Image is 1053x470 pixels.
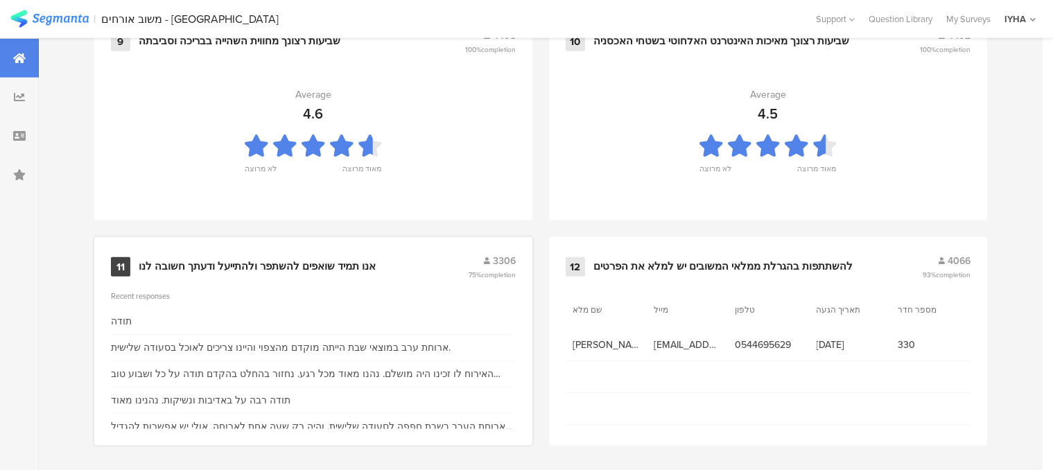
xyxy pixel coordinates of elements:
div: להשתתפות בהגרלת ממלאי המשובים יש למלא את הפרטים [593,260,853,274]
div: האירוח לו זכינו היה מושלם. נהנו מאוד מכל רגע. נחזור בהחלט בהקדם תודה על כל ושבוע טוב ומבורך [111,367,516,381]
div: Support [816,8,855,30]
div: לא מרוצה [245,163,277,182]
span: 93% [923,270,971,280]
div: Recent responses [111,290,516,302]
div: ארוחת הערב בשבת חפפה לסעודה שלישית, והיה רק שעה אחת לארוחה, אולי יש אפשרות להגדיל את הזמן [111,419,516,434]
div: 4.5 [758,103,778,124]
span: [PERSON_NAME] [573,338,640,352]
div: IYHA [1004,12,1026,26]
div: 10 [566,32,585,51]
div: שביעות רצונך מחווית השהייה בבריכה וסביבתה [139,35,340,49]
span: 75% [469,270,516,280]
div: 11 [111,257,130,277]
div: תודה רבה על באדיבות ונשיקות. נהנינו מאוד [111,393,290,408]
div: שביעות רצונך מאיכות האינטרנט האלחוטי בשטחי האכסניה [593,35,849,49]
span: [DATE] [817,338,884,352]
span: 0544695629 [735,338,802,352]
div: לא מרוצה [700,163,732,182]
img: segmanta logo [10,10,89,28]
div: 12 [566,257,585,277]
span: 100% [920,44,971,55]
span: 330 [898,338,965,352]
span: completion [936,44,971,55]
div: אנו תמיד שואפים להשתפר ולהתייעל ודעתך חשובה לנו [139,260,376,274]
span: completion [936,270,971,280]
div: תודה [111,314,132,329]
span: 3306 [493,254,516,268]
a: My Surveys [939,12,998,26]
div: משוב אורחים - [GEOGRAPHIC_DATA] [102,12,279,26]
div: Average [295,87,331,102]
section: מספר חדר [898,304,960,316]
div: מאוד מרוצה [343,163,382,182]
section: שם מלא [573,304,635,316]
div: Average [750,87,786,102]
span: completion [481,44,516,55]
section: טלפון [735,304,797,316]
section: תאריך הגעה [817,304,879,316]
span: [EMAIL_ADDRESS][DOMAIN_NAME] [654,338,721,352]
div: 4.6 [304,103,324,124]
span: 4066 [948,254,971,268]
div: | [94,11,96,27]
a: Question Library [862,12,939,26]
section: מייל [654,304,716,316]
div: 9 [111,32,130,51]
div: מאוד מרוצה [798,163,837,182]
span: completion [481,270,516,280]
div: ארוחת ערב במוצאי שבת הייתה מוקדם מהצפוי והיינו צריכים לאוכל בסעודה שלישית. [111,340,451,355]
span: 100% [465,44,516,55]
